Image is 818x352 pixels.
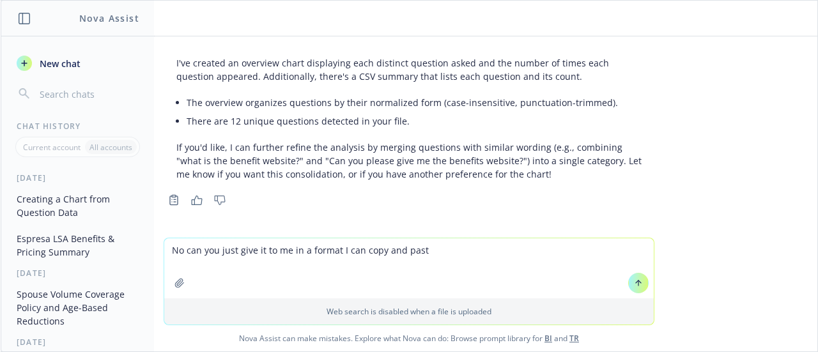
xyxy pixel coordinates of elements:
svg: Copy to clipboard [168,194,180,206]
span: Nova Assist can make mistakes. Explore what Nova can do: Browse prompt library for and [6,325,812,351]
input: Search chats [37,85,139,103]
p: All accounts [89,142,132,153]
div: [DATE] [1,172,154,183]
a: TR [569,333,579,344]
div: [DATE] [1,268,154,279]
li: The overview organizes questions by their normalized form (case-insensitive, punctuation-trimmed). [187,93,642,112]
div: Chat History [1,121,154,132]
p: If you'd like, I can further refine the analysis by merging questions with similar wording (e.g.,... [176,141,642,181]
li: There are 12 unique questions detected in your file. [187,112,642,130]
div: [DATE] [1,337,154,348]
button: Creating a Chart from Question Data [12,188,144,223]
button: Thumbs down [210,191,230,209]
button: Spouse Volume Coverage Policy and Age-Based Reductions [12,284,144,332]
p: Current account [23,142,81,153]
a: BI [544,333,552,344]
button: Espresa LSA Benefits & Pricing Summary [12,228,144,263]
textarea: No can you just give it to me in a format I can copy and past [164,238,654,298]
p: I've created an overview chart displaying each distinct question asked and the number of times ea... [176,56,642,83]
h1: Nova Assist [79,11,139,25]
span: New chat [37,57,81,70]
p: Web search is disabled when a file is uploaded [172,306,646,317]
button: New chat [12,52,144,75]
